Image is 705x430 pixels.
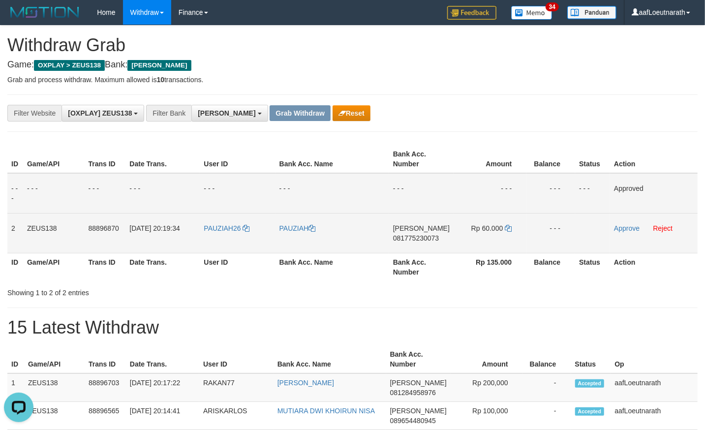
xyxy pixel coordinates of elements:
[7,213,23,253] td: 2
[393,234,439,242] span: Copy 081775230073 to clipboard
[276,253,389,281] th: Bank Acc. Name
[7,35,698,55] h1: Withdraw Grab
[526,173,575,214] td: - - -
[129,224,180,232] span: [DATE] 20:19:34
[7,284,286,298] div: Showing 1 to 2 of 2 entries
[23,253,85,281] th: Game/API
[389,253,454,281] th: Bank Acc. Number
[611,402,698,430] td: aafLoeutnarath
[277,379,334,387] a: [PERSON_NAME]
[274,345,386,373] th: Bank Acc. Name
[451,373,523,402] td: Rp 200,000
[125,173,200,214] td: - - -
[393,224,450,232] span: [PERSON_NAME]
[523,402,571,430] td: -
[526,253,575,281] th: Balance
[7,173,23,214] td: - - -
[610,173,698,214] td: Approved
[84,253,125,281] th: Trans ID
[200,173,275,214] td: - - -
[611,345,698,373] th: Op
[451,345,523,373] th: Amount
[575,407,605,416] span: Accepted
[575,145,610,173] th: Status
[523,373,571,402] td: -
[68,109,132,117] span: [OXPLAY] ZEUS138
[199,345,274,373] th: User ID
[567,6,616,19] img: panduan.png
[526,145,575,173] th: Balance
[546,2,559,11] span: 34
[390,407,447,415] span: [PERSON_NAME]
[199,373,274,402] td: RAKAN77
[24,373,85,402] td: ZEUS138
[523,345,571,373] th: Balance
[84,145,125,173] th: Trans ID
[7,318,698,338] h1: 15 Latest Withdraw
[575,173,610,214] td: - - -
[270,105,330,121] button: Grab Withdraw
[390,417,436,425] span: Copy 089654480945 to clipboard
[277,407,375,415] a: MUTIARA DWI KHOIRUN NISA
[526,213,575,253] td: - - -
[333,105,370,121] button: Reset
[34,60,105,71] span: OXPLAY > ZEUS138
[204,224,249,232] a: PAUZIAH26
[156,76,164,84] strong: 10
[279,224,316,232] a: PAUZIAH
[126,373,199,402] td: [DATE] 20:17:22
[200,145,275,173] th: User ID
[389,173,454,214] td: - - -
[24,402,85,430] td: ZEUS138
[61,105,144,122] button: [OXPLAY] ZEUS138
[7,105,61,122] div: Filter Website
[7,5,82,20] img: MOTION_logo.png
[276,145,389,173] th: Bank Acc. Name
[571,345,611,373] th: Status
[127,60,191,71] span: [PERSON_NAME]
[85,373,126,402] td: 88896703
[611,373,698,402] td: aafLoeutnarath
[389,145,454,173] th: Bank Acc. Number
[191,105,268,122] button: [PERSON_NAME]
[4,4,33,33] button: Open LiveChat chat widget
[126,345,199,373] th: Date Trans.
[126,402,199,430] td: [DATE] 20:14:41
[7,60,698,70] h4: Game: Bank:
[7,145,23,173] th: ID
[85,345,126,373] th: Trans ID
[511,6,552,20] img: Button%20Memo.svg
[614,224,640,232] a: Approve
[610,253,698,281] th: Action
[199,402,274,430] td: ARISKARLOS
[125,145,200,173] th: Date Trans.
[84,173,125,214] td: - - -
[23,145,85,173] th: Game/API
[88,224,119,232] span: 88896870
[7,345,24,373] th: ID
[146,105,191,122] div: Filter Bank
[23,213,85,253] td: ZEUS138
[386,345,451,373] th: Bank Acc. Number
[454,145,526,173] th: Amount
[610,145,698,173] th: Action
[653,224,673,232] a: Reject
[204,224,241,232] span: PAUZIAH26
[200,253,275,281] th: User ID
[471,224,503,232] span: Rp 60.000
[575,379,605,388] span: Accepted
[390,389,436,397] span: Copy 081284958976 to clipboard
[454,253,526,281] th: Rp 135.000
[24,345,85,373] th: Game/API
[454,173,526,214] td: - - -
[125,253,200,281] th: Date Trans.
[575,253,610,281] th: Status
[7,253,23,281] th: ID
[7,75,698,85] p: Grab and process withdraw. Maximum allowed is transactions.
[7,373,24,402] td: 1
[85,402,126,430] td: 88896565
[447,6,496,20] img: Feedback.jpg
[390,379,447,387] span: [PERSON_NAME]
[505,224,512,232] a: Copy 60000 to clipboard
[276,173,389,214] td: - - -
